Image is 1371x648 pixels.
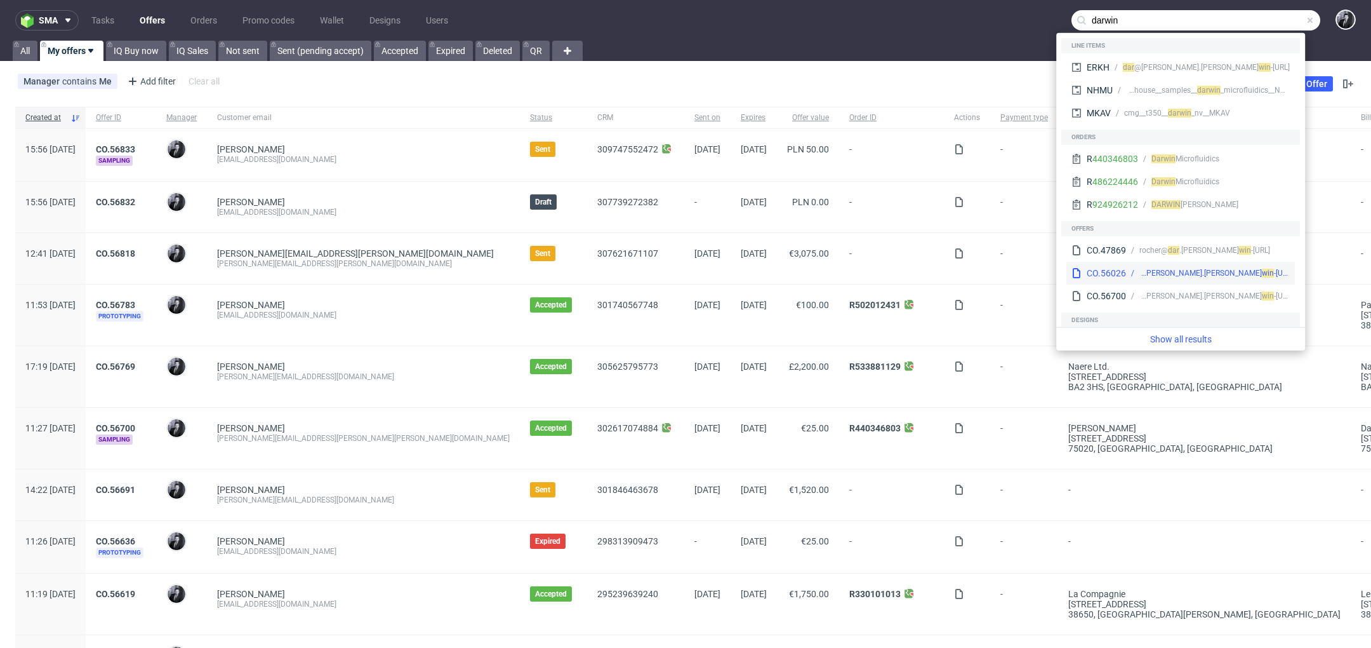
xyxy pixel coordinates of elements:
[1000,423,1048,454] span: -
[535,589,567,599] span: Accepted
[186,72,222,90] div: Clear all
[1068,372,1341,382] div: [STREET_ADDRESS]
[169,41,216,61] a: IQ Sales
[1068,423,1341,433] div: [PERSON_NAME]
[694,197,720,217] span: -
[168,585,185,603] img: Philippe Dubuy
[1087,61,1109,74] div: ERKH
[597,485,658,495] a: 301846463678
[1087,267,1126,280] div: CO.56026
[1061,221,1300,236] div: Offers
[535,361,567,372] span: Accepted
[1068,609,1341,619] div: 38650, [GEOGRAPHIC_DATA][PERSON_NAME] , [GEOGRAPHIC_DATA]
[1139,267,1262,279] div: [PERSON_NAME].[PERSON_NAME]@
[535,536,560,546] span: Expired
[694,112,720,123] span: Sent on
[801,423,829,433] span: €25.00
[597,536,658,546] a: 298313909473
[96,361,135,372] a: CO.56769
[96,300,135,310] a: CO.56783
[25,144,76,154] span: 15:56 [DATE]
[1068,599,1341,609] div: [STREET_ADDRESS]
[694,423,720,433] span: [DATE]
[1239,245,1270,256] div: -[URL]
[96,423,135,433] a: CO.56700
[1087,290,1126,302] div: CO.56700
[1179,109,1191,118] span: win
[217,310,510,320] div: [EMAIL_ADDRESS][DOMAIN_NAME]
[694,248,720,259] span: [DATE]
[1068,536,1341,558] span: -
[217,372,510,382] div: [PERSON_NAME][EMAIL_ADDRESS][DOMAIN_NAME]
[1139,290,1262,302] div: [PERSON_NAME].[PERSON_NAME]@
[796,300,829,310] span: €100.00
[849,112,934,123] span: Order ID
[849,248,934,269] span: -
[25,112,65,123] span: Created at
[1337,11,1354,29] img: Philippe Dubuy
[787,144,829,154] span: PLN 50.00
[84,10,122,30] a: Tasks
[1087,152,1138,165] div: R
[694,300,720,310] span: [DATE]
[849,144,934,166] span: -
[1151,176,1219,187] div: Microfluidics
[217,207,510,217] div: [EMAIL_ADDRESS][DOMAIN_NAME]
[218,41,267,61] a: Not sent
[741,197,767,207] span: [DATE]
[1068,361,1341,372] div: Naere Ltd.
[235,10,302,30] a: Promo codes
[418,10,456,30] a: Users
[15,10,79,30] button: sma
[1123,62,1259,73] div: [PERSON_NAME].[PERSON_NAME]@
[849,589,901,599] a: R330101013
[1000,112,1048,123] span: Payment type
[741,112,767,123] span: Expires
[1262,267,1290,279] div: -[URL]
[741,300,767,310] span: [DATE]
[217,154,510,165] div: [EMAIL_ADDRESS][DOMAIN_NAME]
[1151,200,1181,209] span: DARWIN
[741,248,767,259] span: [DATE]
[96,589,135,599] a: CO.56619
[1087,107,1111,119] div: MKAV
[694,536,720,558] span: -
[25,423,76,433] span: 11:27 [DATE]
[1239,246,1251,255] span: win
[21,13,39,28] img: logo
[789,361,829,372] span: £2,200.00
[270,41,371,61] a: Sent (pending accept)
[535,197,552,207] span: Draft
[1061,130,1300,145] div: Orders
[13,41,37,61] a: All
[801,536,829,546] span: €25.00
[217,546,510,557] div: [EMAIL_ADDRESS][DOMAIN_NAME]
[217,144,285,154] a: [PERSON_NAME]
[106,41,166,61] a: IQ Buy now
[1000,248,1048,269] span: -
[741,485,767,495] span: [DATE]
[597,112,674,123] span: CRM
[1000,536,1048,558] span: -
[374,41,426,61] a: Accepted
[535,144,550,154] span: Sent
[1209,86,1221,95] span: win
[168,358,185,375] img: Philippe Dubuy
[1262,269,1274,278] span: win
[694,589,720,599] span: [DATE]
[1168,109,1179,118] span: dar
[1068,485,1341,505] span: -
[217,248,494,259] span: [PERSON_NAME][EMAIL_ADDRESS][PERSON_NAME][DOMAIN_NAME]
[849,300,901,310] a: R502012431
[1068,443,1341,454] div: 75020, [GEOGRAPHIC_DATA] , [GEOGRAPHIC_DATA]
[25,300,76,310] span: 11:53 [DATE]
[217,599,510,609] div: [EMAIL_ADDRESS][DOMAIN_NAME]
[1209,84,1290,96] div: _microfluidics__NHMU
[597,589,658,599] a: 295239639240
[1262,292,1274,300] span: win
[741,423,767,433] span: [DATE]
[96,197,135,207] a: CO.56832
[1259,62,1290,73] div: -[URL]
[1092,199,1138,210] a: 924926212
[217,423,285,433] a: [PERSON_NAME]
